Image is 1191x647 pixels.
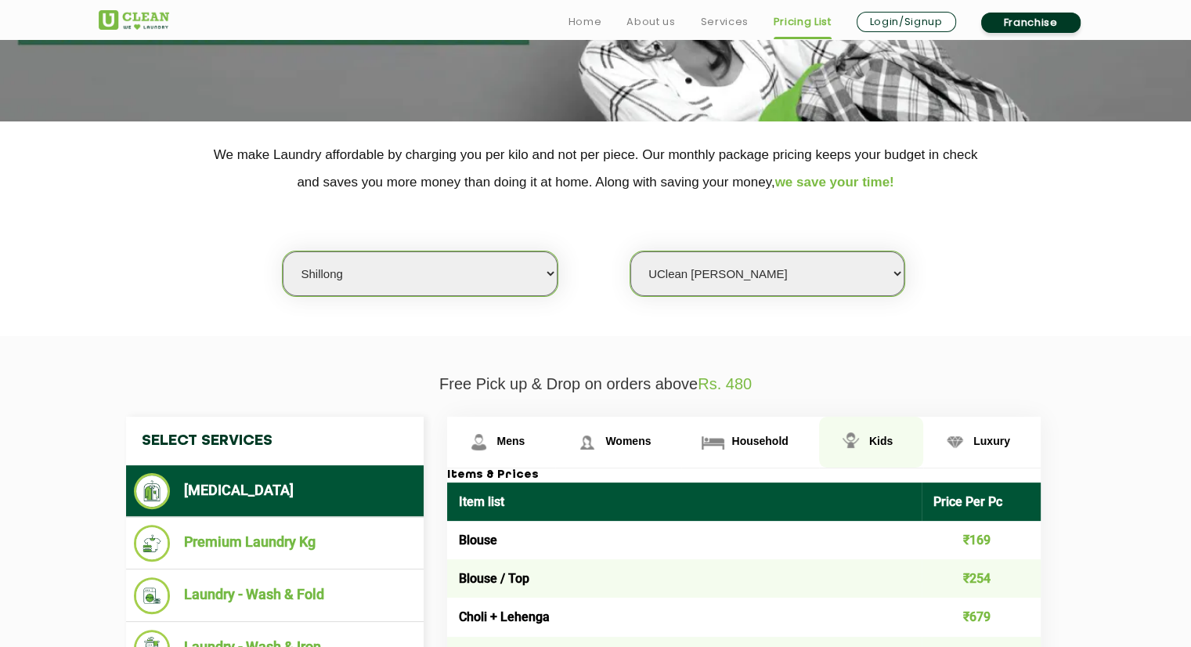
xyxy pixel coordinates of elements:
td: ₹169 [922,521,1041,559]
li: [MEDICAL_DATA] [134,473,416,509]
a: Home [568,13,602,31]
td: ₹254 [922,559,1041,598]
span: Luxury [973,435,1010,447]
img: Premium Laundry Kg [134,525,171,562]
td: Blouse [447,521,922,559]
img: Dry Cleaning [134,473,171,509]
img: Womens [573,428,601,456]
td: Choli + Lehenga [447,598,922,636]
li: Laundry - Wash & Fold [134,577,416,614]
a: Pricing List [774,13,832,31]
a: Franchise [981,13,1081,33]
h3: Items & Prices [447,468,1041,483]
span: Household [731,435,788,447]
img: Laundry - Wash & Fold [134,577,171,614]
li: Premium Laundry Kg [134,525,416,562]
p: We make Laundry affordable by charging you per kilo and not per piece. Our monthly package pricin... [99,141,1093,196]
span: Rs. 480 [698,375,752,392]
td: ₹679 [922,598,1041,636]
p: Free Pick up & Drop on orders above [99,375,1093,393]
img: Mens [465,428,493,456]
img: UClean Laundry and Dry Cleaning [99,10,169,30]
h4: Select Services [126,417,424,465]
span: Kids [869,435,893,447]
span: Womens [605,435,651,447]
img: Household [699,428,727,456]
span: Mens [497,435,525,447]
img: Kids [837,428,864,456]
th: Price Per Pc [922,483,1041,521]
td: Blouse / Top [447,559,922,598]
span: we save your time! [775,175,894,190]
a: About us [626,13,675,31]
a: Services [700,13,748,31]
th: Item list [447,483,922,521]
img: Luxury [941,428,969,456]
a: Login/Signup [857,12,956,32]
